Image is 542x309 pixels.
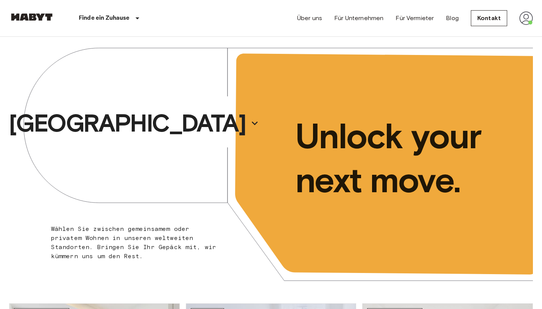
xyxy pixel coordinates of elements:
[9,108,246,138] p: [GEOGRAPHIC_DATA]
[79,14,130,23] p: Finde ein Zuhause
[51,224,224,261] p: Wählen Sie zwischen gemeinsamem oder privatem Wohnen in unseren weltweiten Standorten. Bringen Si...
[471,10,507,26] a: Kontakt
[446,14,459,23] a: Blog
[519,11,533,25] img: avatar
[396,14,434,23] a: Für Vermieter
[6,106,262,141] button: [GEOGRAPHIC_DATA]
[9,13,55,21] img: Habyt
[334,14,383,23] a: Für Unternehmen
[295,114,521,202] p: Unlock your next move.
[297,14,322,23] a: Über uns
